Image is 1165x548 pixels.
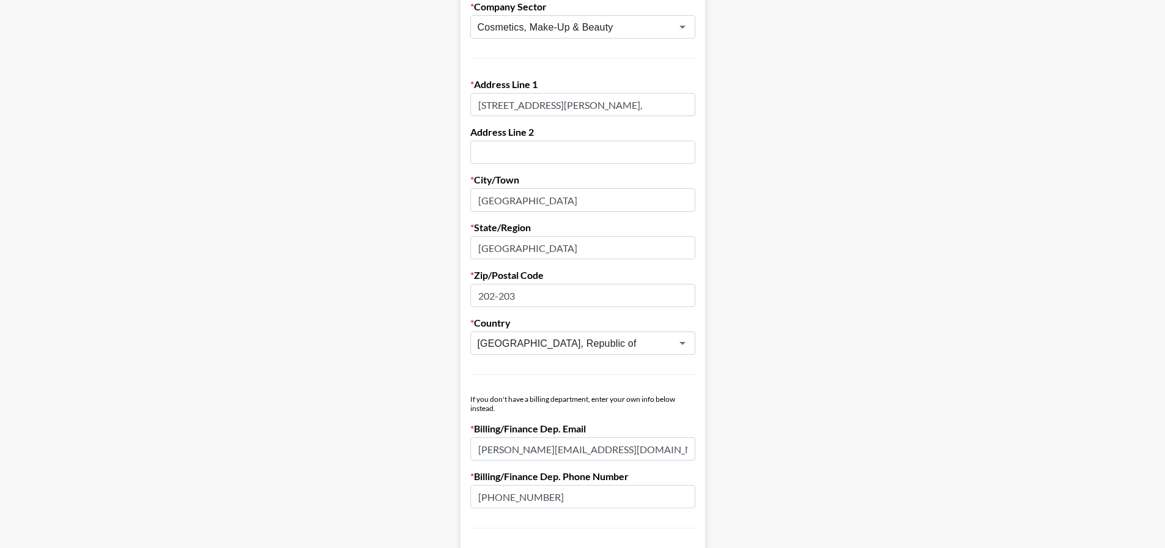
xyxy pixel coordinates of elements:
[470,78,695,91] label: Address Line 1
[470,221,695,234] label: State/Region
[470,1,695,13] label: Company Sector
[470,317,695,329] label: Country
[674,18,691,35] button: Open
[470,423,695,435] label: Billing/Finance Dep. Email
[470,269,695,281] label: Zip/Postal Code
[470,394,695,413] div: If you don't have a billing department, enter your own info below instead.
[674,335,691,352] button: Open
[470,126,695,138] label: Address Line 2
[470,470,695,483] label: Billing/Finance Dep. Phone Number
[470,174,695,186] label: City/Town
